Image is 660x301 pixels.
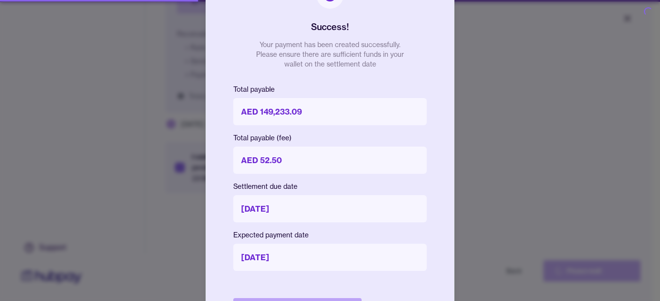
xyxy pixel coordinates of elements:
p: Total payable [233,84,427,94]
p: AED 149,233.09 [233,98,427,125]
p: Total payable (fee) [233,133,427,143]
p: [DATE] [233,195,427,222]
p: Expected payment date [233,230,427,240]
p: Settlement due date [233,182,427,191]
p: [DATE] [233,244,427,271]
p: AED 52.50 [233,147,427,174]
h2: Success! [311,20,349,34]
p: Your payment has been created successfully. Please ensure there are sufficient funds in your wall... [252,40,408,69]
